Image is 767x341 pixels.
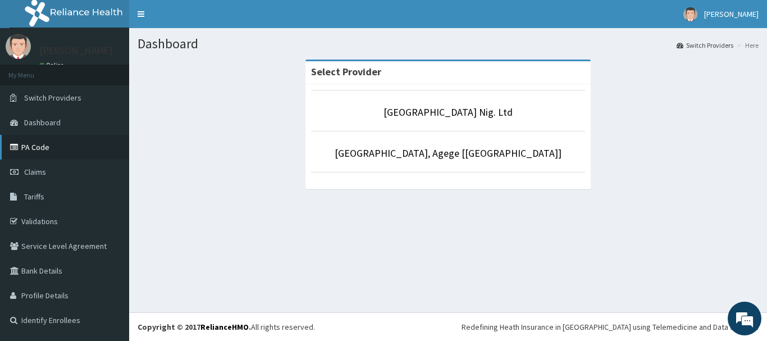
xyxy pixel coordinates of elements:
span: Tariffs [24,192,44,202]
a: RelianceHMO [200,322,249,332]
span: Claims [24,167,46,177]
textarea: Type your message and hit 'Enter' [6,224,214,263]
footer: All rights reserved. [129,312,767,341]
a: Switch Providers [677,40,733,50]
img: User Image [683,7,697,21]
a: [GEOGRAPHIC_DATA] Nig. Ltd [383,106,513,119]
span: We're online! [65,100,155,213]
span: [PERSON_NAME] [704,9,759,19]
a: [GEOGRAPHIC_DATA], Agege [[GEOGRAPHIC_DATA]] [335,147,561,160]
a: Online [39,61,66,69]
span: Dashboard [24,117,61,128]
strong: Copyright © 2017 . [138,322,251,332]
strong: Select Provider [311,65,381,78]
div: Minimize live chat window [184,6,211,33]
div: Redefining Heath Insurance in [GEOGRAPHIC_DATA] using Telemedicine and Data Science! [462,321,759,333]
img: User Image [6,34,31,59]
h1: Dashboard [138,37,759,51]
img: d_794563401_company_1708531726252_794563401 [21,56,45,84]
span: Switch Providers [24,93,81,103]
div: Chat with us now [58,63,189,78]
li: Here [734,40,759,50]
p: [PERSON_NAME] [39,46,113,56]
